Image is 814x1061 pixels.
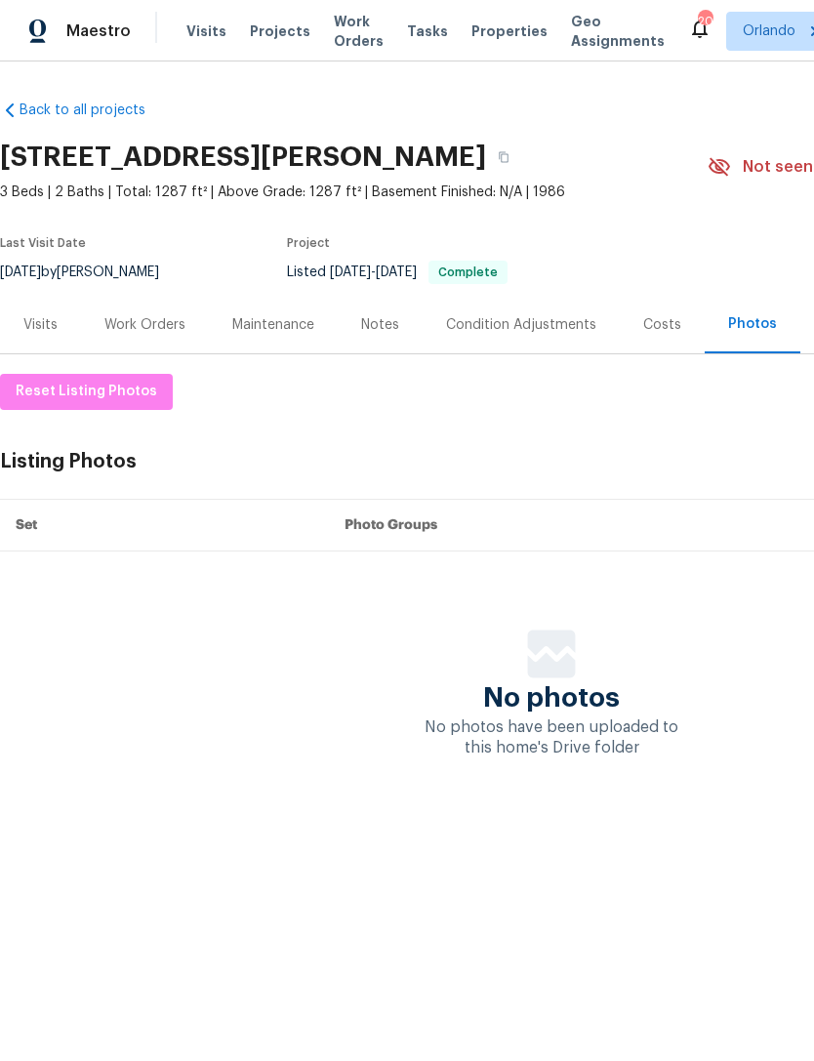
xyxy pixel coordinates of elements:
[66,21,131,41] span: Maestro
[16,380,157,404] span: Reset Listing Photos
[643,315,681,335] div: Costs
[250,21,310,41] span: Projects
[232,315,314,335] div: Maintenance
[376,265,417,279] span: [DATE]
[186,21,226,41] span: Visits
[330,265,371,279] span: [DATE]
[430,266,506,278] span: Complete
[287,265,508,279] span: Listed
[361,315,399,335] div: Notes
[486,140,521,175] button: Copy Address
[23,315,58,335] div: Visits
[407,24,448,38] span: Tasks
[446,315,596,335] div: Condition Adjustments
[425,719,678,755] span: No photos have been uploaded to this home's Drive folder
[104,315,185,335] div: Work Orders
[330,265,417,279] span: -
[471,21,548,41] span: Properties
[698,12,712,31] div: 20
[728,314,777,334] div: Photos
[334,12,384,51] span: Work Orders
[483,688,620,708] span: No photos
[571,12,665,51] span: Geo Assignments
[287,237,330,249] span: Project
[743,21,795,41] span: Orlando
